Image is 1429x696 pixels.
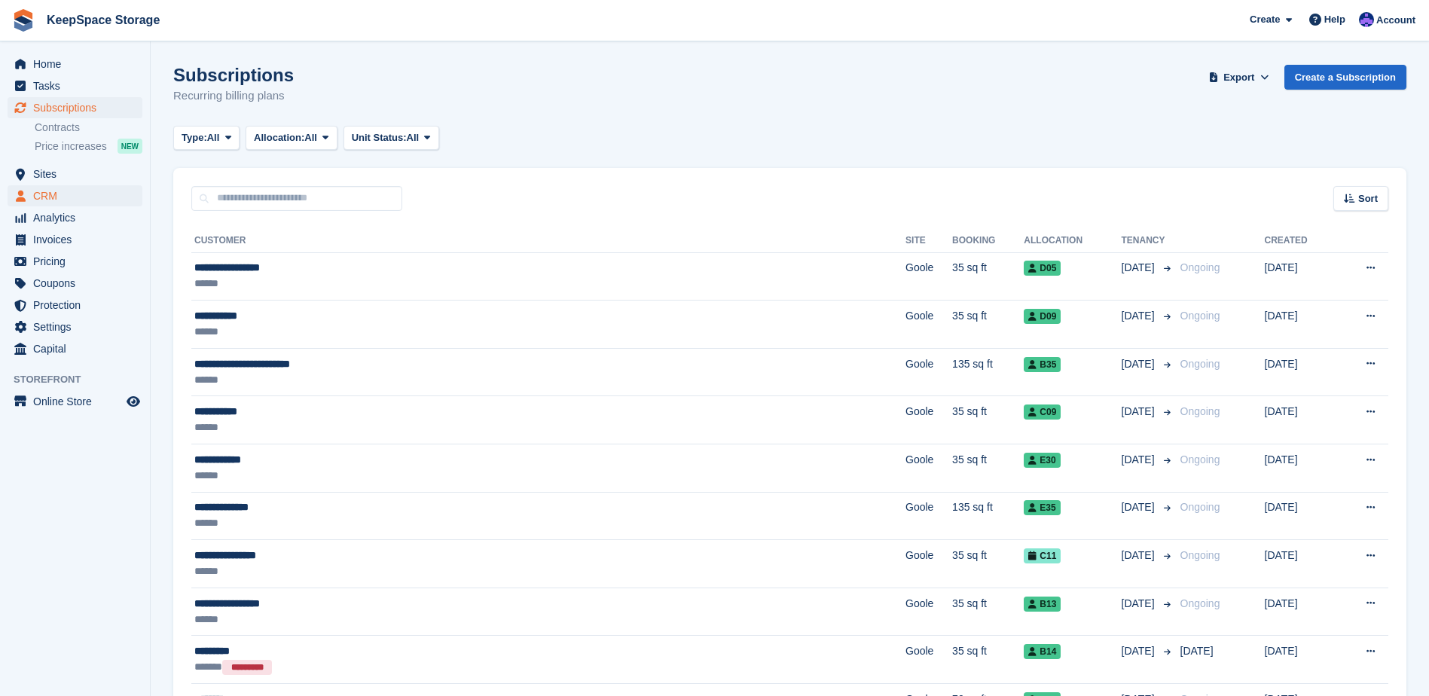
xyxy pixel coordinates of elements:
[33,185,124,206] span: CRM
[905,540,952,588] td: Goole
[1180,549,1220,561] span: Ongoing
[1250,12,1280,27] span: Create
[952,444,1024,493] td: 35 sq ft
[33,273,124,294] span: Coupons
[952,252,1024,301] td: 35 sq ft
[952,301,1024,349] td: 35 sq ft
[344,126,439,151] button: Unit Status: All
[1223,70,1254,85] span: Export
[1265,492,1336,540] td: [DATE]
[905,396,952,444] td: Goole
[35,139,107,154] span: Price increases
[952,588,1024,636] td: 35 sq ft
[246,126,337,151] button: Allocation: All
[173,126,240,151] button: Type: All
[173,65,294,85] h1: Subscriptions
[1122,404,1158,420] span: [DATE]
[1358,191,1378,206] span: Sort
[352,130,407,145] span: Unit Status:
[8,251,142,272] a: menu
[8,295,142,316] a: menu
[8,53,142,75] a: menu
[1265,229,1336,253] th: Created
[905,492,952,540] td: Goole
[952,636,1024,684] td: 35 sq ft
[1265,252,1336,301] td: [DATE]
[1122,596,1158,612] span: [DATE]
[33,251,124,272] span: Pricing
[41,8,166,32] a: KeepSpace Storage
[8,75,142,96] a: menu
[35,138,142,154] a: Price increases NEW
[1376,13,1415,28] span: Account
[1122,499,1158,515] span: [DATE]
[182,130,207,145] span: Type:
[124,392,142,411] a: Preview store
[1265,396,1336,444] td: [DATE]
[12,9,35,32] img: stora-icon-8386f47178a22dfd0bd8f6a31ec36ba5ce8667c1dd55bd0f319d3a0aa187defe.svg
[8,97,142,118] a: menu
[207,130,220,145] span: All
[1265,588,1336,636] td: [DATE]
[1180,405,1220,417] span: Ongoing
[33,207,124,228] span: Analytics
[304,130,317,145] span: All
[1024,597,1061,612] span: B13
[1024,453,1060,468] span: E30
[905,229,952,253] th: Site
[8,185,142,206] a: menu
[1180,310,1220,322] span: Ongoing
[1122,229,1174,253] th: Tenancy
[8,207,142,228] a: menu
[33,229,124,250] span: Invoices
[33,295,124,316] span: Protection
[952,492,1024,540] td: 135 sq ft
[905,636,952,684] td: Goole
[1265,444,1336,493] td: [DATE]
[35,121,142,135] a: Contracts
[118,139,142,154] div: NEW
[905,348,952,396] td: Goole
[1122,643,1158,659] span: [DATE]
[407,130,420,145] span: All
[33,338,124,359] span: Capital
[1265,636,1336,684] td: [DATE]
[905,444,952,493] td: Goole
[1180,501,1220,513] span: Ongoing
[8,273,142,294] a: menu
[1024,644,1061,659] span: B14
[33,391,124,412] span: Online Store
[1024,229,1121,253] th: Allocation
[905,252,952,301] td: Goole
[33,97,124,118] span: Subscriptions
[8,391,142,412] a: menu
[33,316,124,337] span: Settings
[1180,597,1220,609] span: Ongoing
[33,75,124,96] span: Tasks
[1122,356,1158,372] span: [DATE]
[1122,452,1158,468] span: [DATE]
[1265,348,1336,396] td: [DATE]
[1180,261,1220,273] span: Ongoing
[1180,645,1214,657] span: [DATE]
[1024,309,1061,324] span: D09
[254,130,304,145] span: Allocation:
[1265,301,1336,349] td: [DATE]
[1122,260,1158,276] span: [DATE]
[952,540,1024,588] td: 35 sq ft
[1265,540,1336,588] td: [DATE]
[1024,357,1061,372] span: B35
[905,588,952,636] td: Goole
[173,87,294,105] p: Recurring billing plans
[191,229,905,253] th: Customer
[952,348,1024,396] td: 135 sq ft
[8,338,142,359] a: menu
[905,301,952,349] td: Goole
[1206,65,1272,90] button: Export
[1284,65,1406,90] a: Create a Subscription
[8,316,142,337] a: menu
[1122,308,1158,324] span: [DATE]
[8,229,142,250] a: menu
[1024,548,1061,563] span: C11
[1024,404,1061,420] span: C09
